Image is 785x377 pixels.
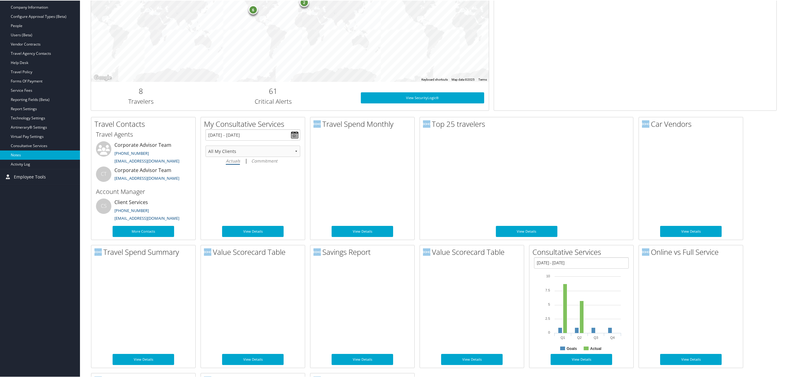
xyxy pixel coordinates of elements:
button: Keyboard shortcuts [421,77,448,81]
span: Employee Tools [14,169,46,184]
text: Q2 [577,335,582,339]
a: [EMAIL_ADDRESS][DOMAIN_NAME] [114,175,179,180]
li: Corporate Advisor Team [93,166,194,186]
a: More Contacts [113,225,174,236]
h2: 61 [195,85,352,96]
img: domo-logo.png [423,248,430,255]
i: Actuals [226,157,240,163]
h2: Savings Report [313,246,414,257]
a: View SecurityLogic® [361,92,484,103]
h2: Value Scorecard Table [204,246,305,257]
li: Client Services [93,198,194,223]
img: domo-logo.png [642,248,649,255]
h2: Online vs Full Service [642,246,743,257]
img: domo-logo.png [423,120,430,127]
li: Corporate Advisor Team [93,141,194,166]
div: 6 [249,5,258,14]
a: View Details [660,225,722,236]
img: domo-logo.png [313,120,321,127]
tspan: 2.5 [545,316,550,320]
h2: 8 [96,85,186,96]
h3: Account Manager [96,187,191,195]
div: | [205,156,300,164]
h2: Travel Spend Monthly [313,118,414,129]
img: domo-logo.png [642,120,649,127]
a: View Details [441,353,503,364]
a: Terms (opens in new tab) [478,77,487,81]
text: Q3 [594,335,598,339]
img: domo-logo.png [204,248,211,255]
text: Goals [567,346,577,350]
a: Open this area in Google Maps (opens a new window) [93,73,113,81]
tspan: 0 [548,330,550,334]
a: [EMAIL_ADDRESS][DOMAIN_NAME] [114,215,179,220]
img: domo-logo.png [313,248,321,255]
tspan: 10 [546,274,550,277]
a: View Details [332,353,393,364]
a: View Details [222,353,284,364]
a: View Details [113,353,174,364]
a: View Details [496,225,557,236]
h2: Travel Spend Summary [94,246,195,257]
i: Commitment [251,157,277,163]
div: CS [96,198,111,213]
text: Q4 [610,335,615,339]
h2: Consultative Services [532,246,633,257]
tspan: 7.5 [545,288,550,291]
img: Google [93,73,113,81]
text: Actual [590,346,601,350]
a: View Details [660,353,722,364]
h2: Value Scorecard Table [423,246,524,257]
a: [PHONE_NUMBER] [114,150,149,155]
h2: My Consultative Services [204,118,305,129]
h3: Travel Agents [96,130,191,138]
span: Map data ©2025 [452,77,475,81]
h2: Car Vendors [642,118,743,129]
h3: Critical Alerts [195,97,352,105]
a: [PHONE_NUMBER] [114,207,149,213]
tspan: 5 [548,302,550,306]
div: CT [96,166,111,181]
h2: Top 25 travelers [423,118,633,129]
h2: Travel Contacts [94,118,195,129]
a: View Details [332,225,393,236]
h3: Travelers [96,97,186,105]
img: domo-logo.png [94,248,102,255]
a: View Details [551,353,612,364]
a: [EMAIL_ADDRESS][DOMAIN_NAME] [114,158,179,163]
text: Q1 [561,335,565,339]
a: View Details [222,225,284,236]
